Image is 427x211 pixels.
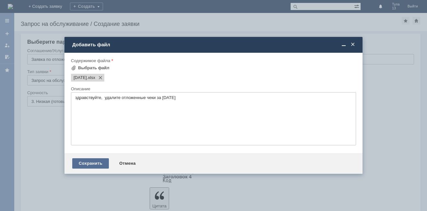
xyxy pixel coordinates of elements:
span: Свернуть (Ctrl + M) [340,42,347,48]
span: 07.09.2025.xlsx [74,75,87,80]
div: Описание [71,87,355,91]
div: Выбрать файл [78,65,110,71]
div: Добавить файл [72,42,356,48]
div: Содержимое файла [71,59,355,63]
span: Закрыть [350,42,356,48]
span: 07.09.2025.xlsx [87,75,95,80]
